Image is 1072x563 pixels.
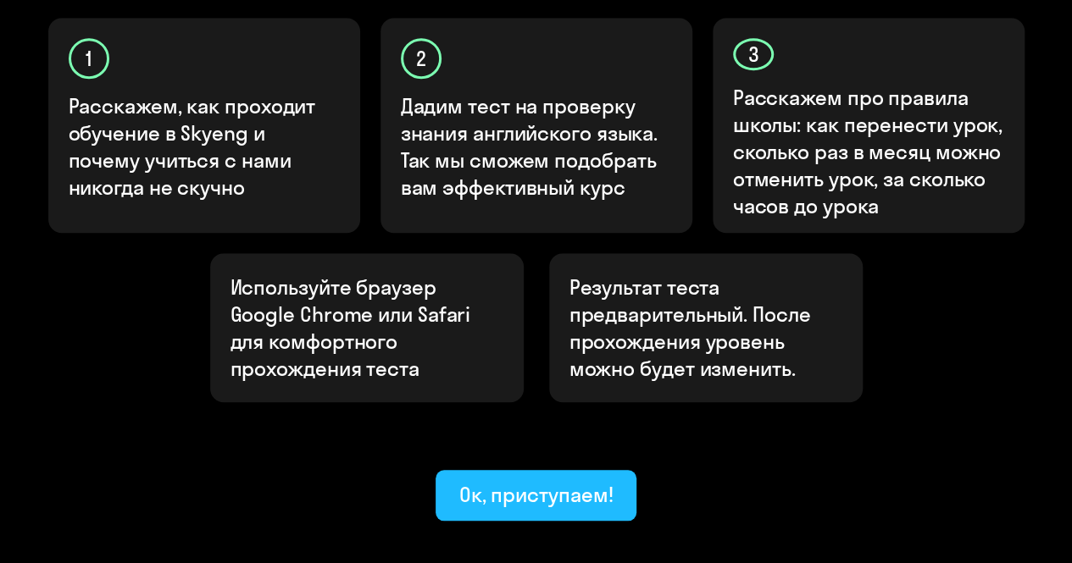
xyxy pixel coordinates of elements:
p: Используйте браузер Google Chrome или Safari для комфортного прохождения теста [231,273,503,382]
div: 2 [401,38,442,79]
p: Результат теста предварительный. После прохождения уровень можно будет изменить. [569,273,842,382]
div: 1 [69,38,109,79]
button: Ок, приступаем! [436,470,637,521]
div: Ок, приступаем! [459,481,614,508]
div: 3 [733,38,774,70]
p: Расскажем, как проходит обучение в Skyeng и почему учиться с нами никогда не скучно [69,92,342,201]
p: Дадим тест на проверку знания английского языка. Так мы сможем подобрать вам эффективный курс [401,92,674,201]
p: Расскажем про правила школы: как перенести урок, сколько раз в месяц можно отменить урок, за скол... [733,84,1006,219]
